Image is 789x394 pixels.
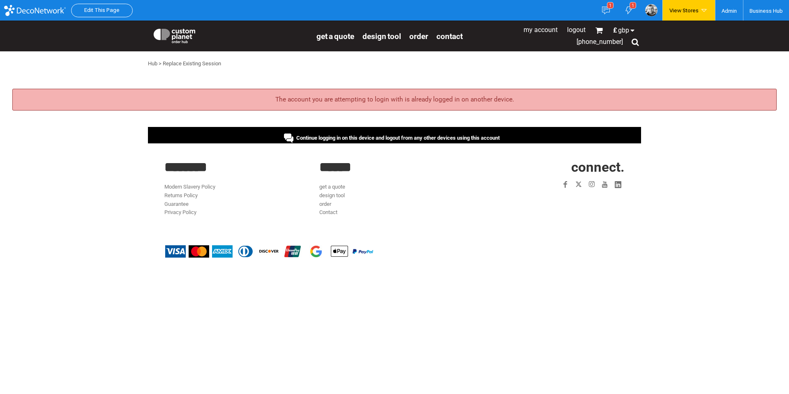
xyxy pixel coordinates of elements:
[436,32,463,41] span: Contact
[613,27,618,34] span: £
[316,31,354,41] a: get a quote
[282,245,303,258] img: China UnionPay
[319,192,345,198] a: design tool
[165,245,186,258] img: Visa
[148,60,157,67] a: Hub
[524,26,558,34] a: My Account
[319,209,337,215] a: Contact
[152,27,197,43] img: Custom Planet
[164,201,189,207] a: Guarantee
[475,160,625,174] h2: CONNECT.
[159,60,161,68] div: >
[164,184,215,190] a: Modern Slavery Policy
[319,201,331,207] a: order
[84,7,120,13] a: Edit This Page
[316,32,354,41] span: get a quote
[409,32,428,41] span: order
[577,38,623,46] span: [PHONE_NUMBER]
[329,245,350,258] img: Apple Pay
[12,89,777,111] div: The account you are attempting to login with is already logged in on another device.
[306,245,326,258] img: Google Pay
[296,135,500,141] span: Continue logging in on this device and logout from any other devices using this account
[567,26,586,34] a: Logout
[362,31,401,41] a: design tool
[353,249,373,254] img: PayPal
[511,196,625,206] iframe: Customer reviews powered by Trustpilot
[235,245,256,258] img: Diners Club
[212,245,233,258] img: American Express
[163,60,221,68] div: Replace Existing Session
[607,2,614,9] div: 1
[189,245,209,258] img: Mastercard
[630,2,636,9] div: 1
[618,27,629,34] span: GBP
[259,245,279,258] img: Discover
[409,31,428,41] a: order
[164,192,198,198] a: Returns Policy
[164,209,196,215] a: Privacy Policy
[362,32,401,41] span: design tool
[148,23,312,47] a: Custom Planet
[436,31,463,41] a: Contact
[319,184,345,190] a: get a quote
